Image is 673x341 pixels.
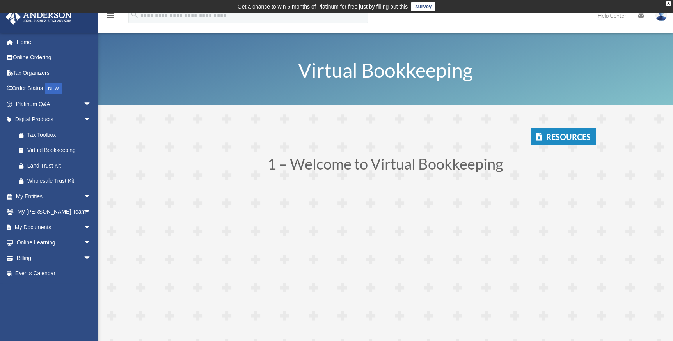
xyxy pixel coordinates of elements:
[531,128,596,145] a: Resources
[83,96,99,112] span: arrow_drop_down
[5,204,103,220] a: My [PERSON_NAME] Teamarrow_drop_down
[83,235,99,251] span: arrow_drop_down
[238,2,408,11] div: Get a chance to win 6 months of Platinum for free just by filling out this
[175,156,596,175] h1: 1 – Welcome to Virtual Bookkeeping
[27,176,93,186] div: Wholesale Trust Kit
[83,250,99,266] span: arrow_drop_down
[4,9,74,25] img: Anderson Advisors Platinum Portal
[130,11,139,19] i: search
[11,127,103,143] a: Tax Toolbox
[83,112,99,128] span: arrow_drop_down
[5,96,103,112] a: Platinum Q&Aarrow_drop_down
[11,158,103,173] a: Land Trust Kit
[5,112,103,127] a: Digital Productsarrow_drop_down
[5,34,103,50] a: Home
[11,143,99,158] a: Virtual Bookkeeping
[83,189,99,205] span: arrow_drop_down
[5,235,103,251] a: Online Learningarrow_drop_down
[27,161,93,171] div: Land Trust Kit
[105,14,115,20] a: menu
[298,58,473,82] span: Virtual Bookkeeping
[105,11,115,20] i: menu
[83,219,99,235] span: arrow_drop_down
[5,219,103,235] a: My Documentsarrow_drop_down
[411,2,435,11] a: survey
[5,250,103,266] a: Billingarrow_drop_down
[5,189,103,204] a: My Entitiesarrow_drop_down
[83,204,99,220] span: arrow_drop_down
[5,65,103,81] a: Tax Organizers
[5,81,103,97] a: Order StatusNEW
[655,10,667,21] img: User Pic
[27,145,89,155] div: Virtual Bookkeeping
[45,83,62,94] div: NEW
[27,130,93,140] div: Tax Toolbox
[5,266,103,281] a: Events Calendar
[5,50,103,65] a: Online Ordering
[666,1,671,6] div: close
[11,173,103,189] a: Wholesale Trust Kit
